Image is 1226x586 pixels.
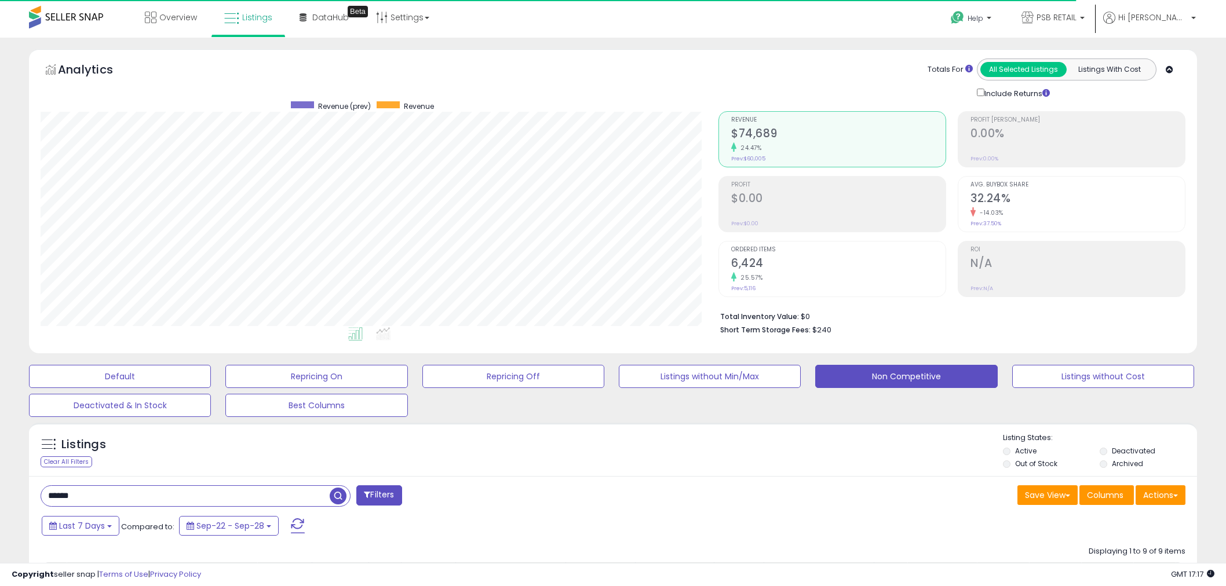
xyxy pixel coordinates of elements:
[815,365,997,388] button: Non Competitive
[720,325,811,335] b: Short Term Storage Fees:
[619,365,801,388] button: Listings without Min/Max
[312,12,349,23] span: DataHub
[1103,12,1196,38] a: Hi [PERSON_NAME]
[928,64,973,75] div: Totals For
[731,285,756,292] small: Prev: 5,116
[736,273,762,282] small: 25.57%
[1015,459,1057,468] label: Out of Stock
[59,520,105,532] span: Last 7 Days
[970,192,1185,207] h2: 32.24%
[731,220,758,227] small: Prev: $0.00
[720,309,1177,323] li: $0
[968,86,1064,100] div: Include Returns
[58,61,136,80] h5: Analytics
[41,456,92,467] div: Clear All Filters
[422,365,604,388] button: Repricing Off
[1112,459,1143,468] label: Archived
[970,247,1185,253] span: ROI
[980,62,1067,77] button: All Selected Listings
[29,394,211,417] button: Deactivated & In Stock
[318,101,371,111] span: Revenue (prev)
[970,285,993,292] small: Prev: N/A
[159,12,197,23] span: Overview
[348,6,368,17] div: Tooltip anchor
[731,117,946,123] span: Revenue
[731,127,946,142] h2: $74,689
[225,394,407,417] button: Best Columns
[404,101,434,111] span: Revenue
[812,324,831,335] span: $240
[179,516,279,536] button: Sep-22 - Sep-28
[731,192,946,207] h2: $0.00
[970,220,1001,227] small: Prev: 37.50%
[42,516,119,536] button: Last 7 Days
[61,437,106,453] h5: Listings
[242,12,272,23] span: Listings
[1003,433,1197,444] p: Listing States:
[1112,446,1155,456] label: Deactivated
[150,569,201,580] a: Privacy Policy
[1136,485,1185,505] button: Actions
[731,155,765,162] small: Prev: $60,005
[736,144,761,152] small: 24.47%
[731,247,946,253] span: Ordered Items
[196,520,264,532] span: Sep-22 - Sep-28
[720,312,799,321] b: Total Inventory Value:
[970,257,1185,272] h2: N/A
[1066,62,1152,77] button: Listings With Cost
[970,182,1185,188] span: Avg. Buybox Share
[970,155,998,162] small: Prev: 0.00%
[356,485,402,506] button: Filters
[1087,489,1123,501] span: Columns
[1171,569,1214,580] span: 2025-10-6 17:17 GMT
[1079,485,1134,505] button: Columns
[225,365,407,388] button: Repricing On
[29,365,211,388] button: Default
[99,569,148,580] a: Terms of Use
[121,521,174,532] span: Compared to:
[950,10,965,25] i: Get Help
[1037,12,1077,23] span: PSB RETAIL
[1015,446,1037,456] label: Active
[12,569,54,580] strong: Copyright
[968,13,983,23] span: Help
[942,2,1003,38] a: Help
[1089,546,1185,557] div: Displaying 1 to 9 of 9 items
[970,127,1185,142] h2: 0.00%
[1118,12,1188,23] span: Hi [PERSON_NAME]
[976,208,1004,217] small: -14.03%
[1017,485,1078,505] button: Save View
[12,569,201,580] div: seller snap | |
[1012,365,1194,388] button: Listings without Cost
[731,182,946,188] span: Profit
[731,257,946,272] h2: 6,424
[970,117,1185,123] span: Profit [PERSON_NAME]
